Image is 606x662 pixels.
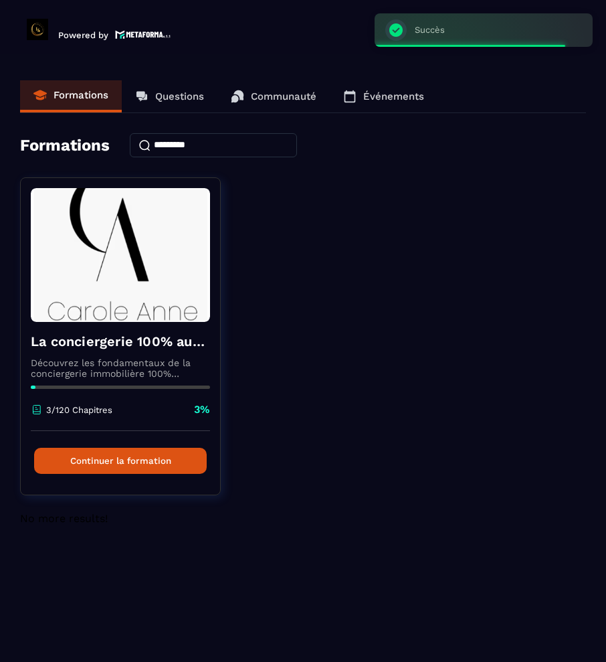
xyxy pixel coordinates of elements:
a: Formations [20,80,122,112]
a: formation-backgroundLa conciergerie 100% automatiséeDécouvrez les fondamentaux de la conciergerie... [20,177,237,512]
a: Événements [330,80,437,112]
a: Questions [122,80,217,112]
a: Communauté [217,80,330,112]
img: formation-background [31,188,210,322]
h4: La conciergerie 100% automatisée [31,332,210,351]
span: No more results! [20,512,108,525]
h4: Formations [20,136,110,155]
p: Powered by [58,30,108,40]
button: Continuer la formation [34,448,207,474]
p: 3% [194,402,210,417]
img: logo-branding [27,19,48,40]
p: Formations [54,89,108,101]
p: Événements [363,90,424,102]
p: Communauté [251,90,316,102]
p: Questions [155,90,204,102]
p: Découvrez les fondamentaux de la conciergerie immobilière 100% automatisée. Cette formation est c... [31,357,210,379]
img: logo [115,29,171,40]
p: 3/120 Chapitres [46,405,112,415]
